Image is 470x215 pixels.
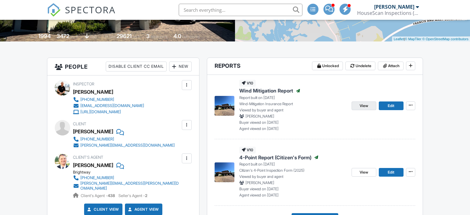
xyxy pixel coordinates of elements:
span: Client [73,122,86,126]
div: 3472 [57,33,69,39]
div: [EMAIL_ADDRESS][DOMAIN_NAME] [80,103,144,108]
div: Brightway [73,170,185,175]
h3: People [47,58,199,75]
a: [PERSON_NAME][EMAIL_ADDRESS][PERSON_NAME][DOMAIN_NAME] [73,181,180,191]
a: © OpenStreetMap contributors [422,37,468,41]
a: [PHONE_NUMBER] [73,175,180,181]
div: [PERSON_NAME][EMAIL_ADDRESS][DOMAIN_NAME] [80,143,175,148]
strong: 438 [108,193,115,198]
div: 29621 [117,33,132,39]
div: HouseScan Inspections (INS) [357,10,419,16]
a: Leaflet [394,37,404,41]
span: Seller's Agent - [118,193,147,198]
div: [URL][DOMAIN_NAME] [80,110,121,114]
div: New [169,62,192,71]
a: [URL][DOMAIN_NAME] [73,109,144,115]
div: [PERSON_NAME] [73,127,113,136]
a: © MapTiler [405,37,421,41]
div: 4.0 [173,33,181,39]
a: Client View [86,206,119,213]
div: [PHONE_NUMBER] [80,137,114,142]
span: sq. ft. [70,34,79,39]
div: 1994 [38,33,51,39]
div: 3 [146,33,150,39]
a: [PERSON_NAME] [73,161,113,170]
div: [PHONE_NUMBER] [80,97,114,102]
span: bathrooms [182,34,200,39]
span: SPECTORA [65,3,116,16]
div: [PHONE_NUMBER] [80,175,114,180]
span: Client's Agent - [81,193,116,198]
div: [PERSON_NAME] [374,4,414,10]
strong: 2 [145,193,147,198]
div: [PERSON_NAME][EMAIL_ADDRESS][PERSON_NAME][DOMAIN_NAME] [80,181,180,191]
span: slab [90,34,97,39]
span: Built [31,34,37,39]
a: [PHONE_NUMBER] [73,136,175,142]
div: [PERSON_NAME] [73,87,113,97]
a: [PERSON_NAME][EMAIL_ADDRESS][DOMAIN_NAME] [73,142,175,148]
span: sq.ft. [133,34,140,39]
a: [EMAIL_ADDRESS][DOMAIN_NAME] [73,103,144,109]
div: Disable Client CC Email [106,62,167,71]
span: Lot Size [103,34,116,39]
a: Agent View [127,206,159,213]
div: | [392,37,470,42]
input: Search everything... [179,4,302,16]
img: The Best Home Inspection Software - Spectora [47,3,61,17]
a: [PHONE_NUMBER] [73,97,144,103]
span: Inspector [73,82,94,86]
a: SPECTORA [47,8,116,21]
span: bedrooms [151,34,168,39]
span: Client's Agent [73,155,103,160]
